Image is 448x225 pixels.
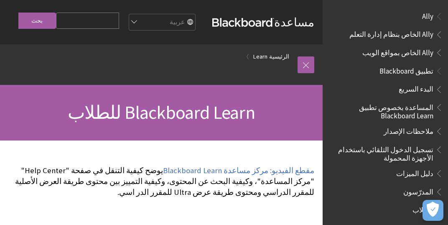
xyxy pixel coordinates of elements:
[333,143,433,162] span: تسجيل الدخول التلقائي باستخدام الأجهزة المحمولة
[18,13,56,29] input: بحث
[379,64,433,75] span: تطبيق Blackboard
[384,124,433,136] span: ملاحظات الإصدار
[163,166,314,176] a: مقطع الفيديو: مركز مساعدة Blackboard Learn
[269,51,289,62] a: الرئيسية
[349,28,433,39] span: Ally الخاص بنظام إدارة التعلم
[212,18,274,27] strong: Blackboard
[328,9,443,60] nav: Book outline for Anthology Ally Help
[253,51,267,62] a: Learn
[68,101,255,124] span: Blackboard Learn للطلاب
[403,185,433,196] span: المدرّسون
[399,82,433,94] span: البدء السريع
[212,15,314,30] a: مساعدةBlackboard
[423,200,443,221] button: فتح التفضيلات
[128,14,195,31] select: Site Language Selector
[333,100,433,120] span: المساعدة بخصوص تطبيق Blackboard Learn
[412,203,433,215] span: الطلاب
[422,9,433,20] span: Ally
[8,165,314,198] p: يوضح كيفية التنقل في صفحة "Help Center" "مركز المساعدة"، وكيفية البحث عن المحتوى، وكيفية التمييز ...
[362,46,433,57] span: Ally الخاص بمواقع الويب
[396,166,433,178] span: دليل الميزات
